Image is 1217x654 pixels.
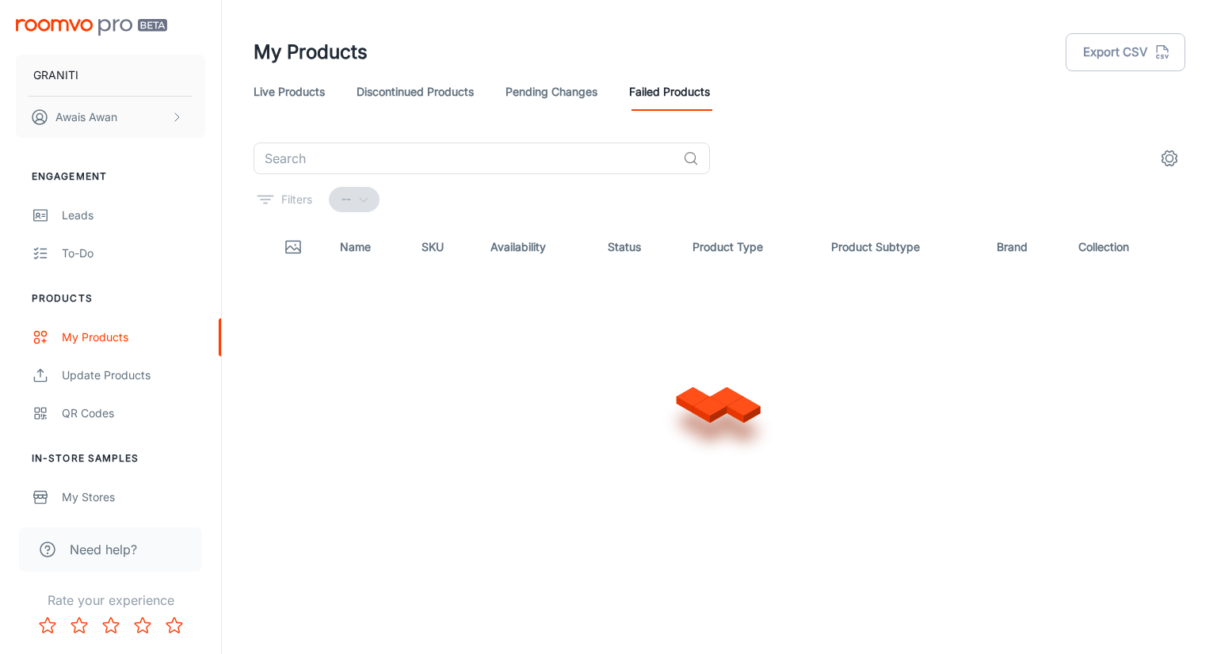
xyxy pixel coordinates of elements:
button: Rate 4 star [127,610,158,641]
button: Export CSV [1066,33,1185,71]
a: Discontinued Products [357,73,474,111]
p: Awais Awan [55,108,117,126]
div: To-do [62,245,205,262]
img: Roomvo PRO Beta [16,19,167,36]
button: Awais Awan [16,97,205,138]
th: Status [595,225,680,269]
th: Product Type [680,225,818,269]
th: Collection [1066,225,1185,269]
div: My Products [62,329,205,346]
div: My Stores [62,489,205,506]
button: settings [1154,143,1185,174]
th: Availability [478,225,595,269]
div: Update Products [62,367,205,384]
p: GRANITI [33,67,78,84]
th: Product Subtype [818,225,984,269]
a: Live Products [254,73,325,111]
div: Leads [62,207,205,224]
svg: Thumbnail [284,238,303,257]
th: Brand [984,225,1066,269]
a: Pending Changes [505,73,597,111]
span: Need help? [70,540,137,559]
button: GRANITI [16,55,205,96]
button: Rate 1 star [32,610,63,641]
th: Name [327,225,409,269]
input: Search [254,143,677,174]
th: SKU [409,225,478,269]
button: Rate 5 star [158,610,190,641]
div: QR Codes [62,405,205,422]
button: Rate 3 star [95,610,127,641]
h1: My Products [254,38,368,67]
p: Rate your experience [13,591,208,610]
button: Rate 2 star [63,610,95,641]
a: Failed Products [629,73,710,111]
